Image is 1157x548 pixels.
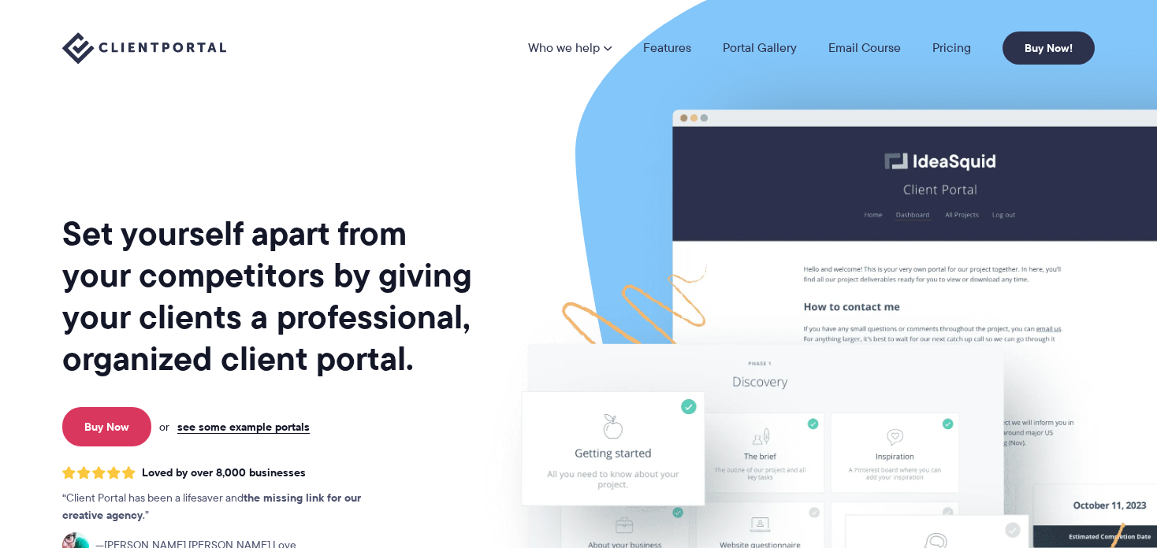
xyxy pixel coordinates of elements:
a: Buy Now [62,407,151,446]
span: Loved by over 8,000 businesses [142,466,306,479]
a: Portal Gallery [723,42,797,54]
a: Email Course [828,42,901,54]
a: Pricing [932,42,971,54]
a: see some example portals [177,420,310,434]
strong: the missing link for our creative agency [62,489,361,524]
p: Client Portal has been a lifesaver and . [62,490,393,524]
a: Who we help [528,42,612,54]
a: Buy Now! [1003,31,1095,65]
a: Features [643,42,691,54]
h1: Set yourself apart from your competitors by giving your clients a professional, organized client ... [62,213,475,380]
span: or [159,420,169,434]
